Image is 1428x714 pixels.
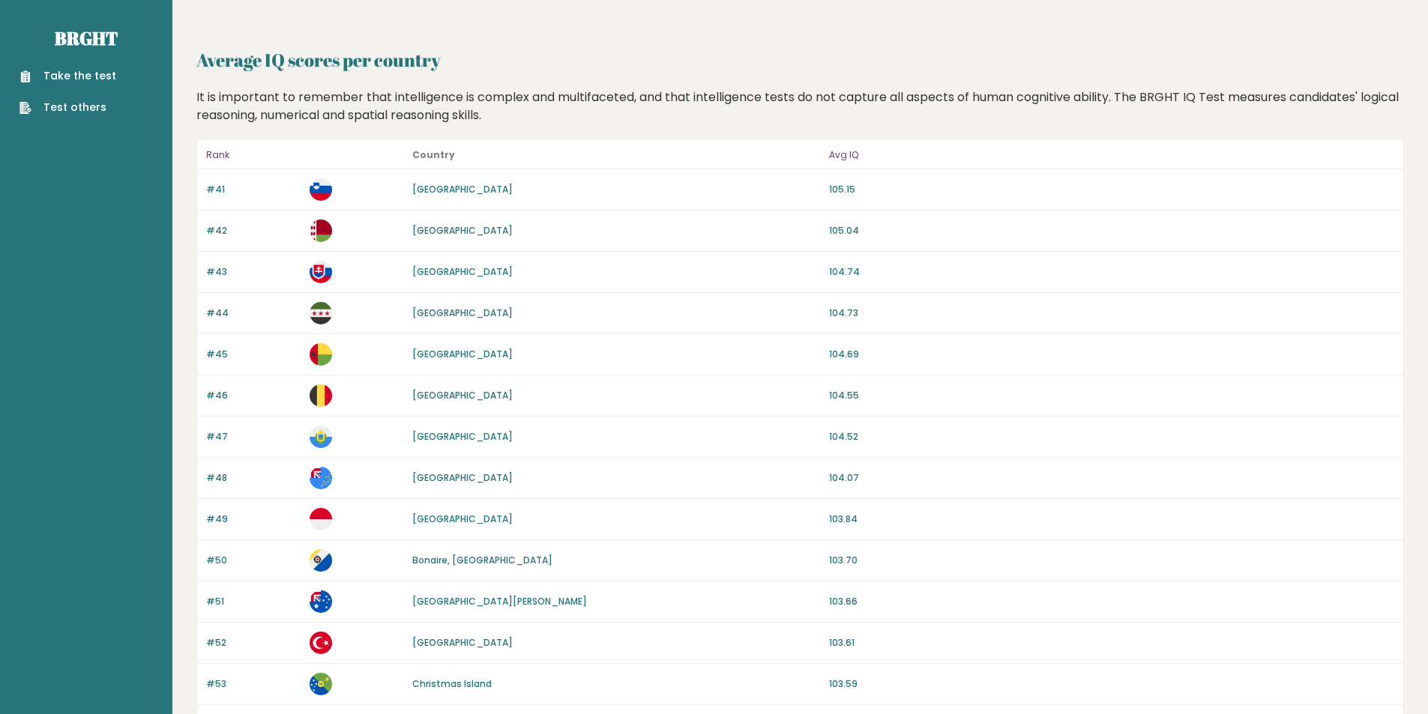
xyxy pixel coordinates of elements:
b: Country [412,148,455,161]
a: Bonaire, [GEOGRAPHIC_DATA] [412,554,552,566]
p: #53 [206,677,301,691]
p: 104.69 [829,348,1394,361]
a: Brght [55,26,118,50]
p: 104.74 [829,265,1394,279]
a: [GEOGRAPHIC_DATA] [412,224,513,237]
p: #48 [206,471,301,485]
a: [GEOGRAPHIC_DATA] [412,265,513,278]
p: #43 [206,265,301,279]
a: [GEOGRAPHIC_DATA] [412,471,513,484]
a: [GEOGRAPHIC_DATA][PERSON_NAME] [412,595,587,608]
p: #49 [206,512,301,526]
p: Avg IQ [829,146,1394,164]
a: Test others [19,100,116,115]
a: [GEOGRAPHIC_DATA] [412,512,513,525]
p: #50 [206,554,301,567]
p: #44 [206,306,301,320]
p: 103.59 [829,677,1394,691]
p: #52 [206,636,301,650]
p: 105.04 [829,224,1394,238]
a: [GEOGRAPHIC_DATA] [412,348,513,360]
p: 104.07 [829,471,1394,485]
p: #41 [206,183,301,196]
img: mc.svg [310,508,332,530]
a: Christmas Island [412,677,492,690]
img: bq.svg [310,549,332,572]
p: 104.73 [829,306,1394,320]
a: [GEOGRAPHIC_DATA] [412,430,513,443]
h2: Average IQ scores per country [196,46,1404,73]
img: by.svg [310,220,332,242]
img: sy.svg [310,302,332,324]
p: #51 [206,595,301,608]
img: tv.svg [310,467,332,489]
p: 104.52 [829,430,1394,444]
img: tr.svg [310,632,332,654]
a: Take the test [19,68,116,84]
p: 103.70 [829,554,1394,567]
p: 104.55 [829,389,1394,402]
img: sk.svg [310,261,332,283]
a: [GEOGRAPHIC_DATA] [412,306,513,319]
p: 103.84 [829,512,1394,526]
img: gw.svg [310,343,332,366]
p: #47 [206,430,301,444]
p: 103.61 [829,636,1394,650]
p: #42 [206,224,301,238]
div: It is important to remember that intelligence is complex and multifaceted, and that intelligence ... [191,88,1410,124]
img: si.svg [310,178,332,201]
img: sm.svg [310,426,332,448]
img: be.svg [310,384,332,407]
p: #45 [206,348,301,361]
img: cx.svg [310,673,332,695]
p: 103.66 [829,595,1394,608]
a: [GEOGRAPHIC_DATA] [412,183,513,196]
a: [GEOGRAPHIC_DATA] [412,636,513,649]
p: Rank [206,146,301,164]
p: 105.15 [829,183,1394,196]
p: #46 [206,389,301,402]
a: [GEOGRAPHIC_DATA] [412,389,513,402]
img: hm.svg [310,590,332,613]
